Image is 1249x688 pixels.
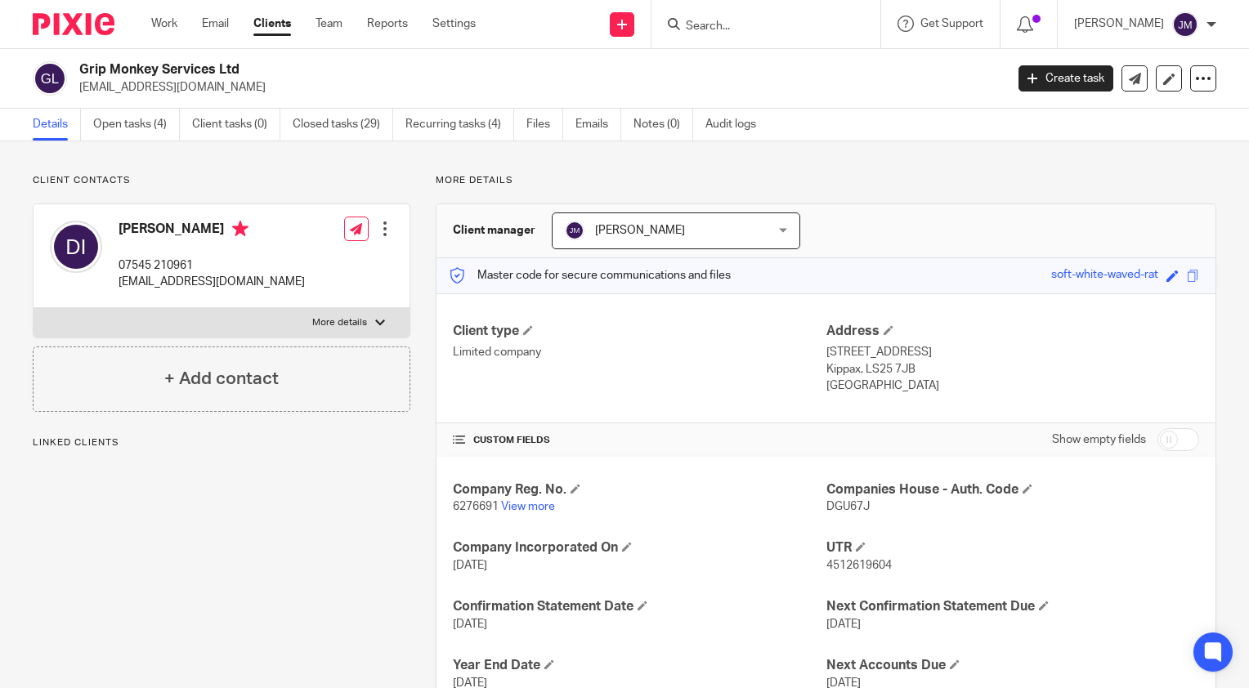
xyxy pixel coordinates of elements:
div: soft-white-waved-rat [1051,266,1158,285]
p: More details [436,174,1216,187]
h4: Confirmation Statement Date [453,598,826,615]
a: Audit logs [705,109,768,141]
h2: Grip Monkey Services Ltd [79,61,811,78]
h3: Client manager [453,222,535,239]
h4: Year End Date [453,657,826,674]
p: Master code for secure communications and files [449,267,731,284]
a: Create task [1018,65,1113,92]
label: Show empty fields [1052,431,1146,448]
span: DGU67J [826,501,870,512]
h4: Company Reg. No. [453,481,826,498]
p: Client contacts [33,174,410,187]
img: svg%3E [1172,11,1198,38]
h4: Next Confirmation Statement Due [826,598,1199,615]
a: Open tasks (4) [93,109,180,141]
a: Emails [575,109,621,141]
a: Closed tasks (29) [293,109,393,141]
input: Search [684,20,831,34]
h4: Company Incorporated On [453,539,826,556]
p: [EMAIL_ADDRESS][DOMAIN_NAME] [79,79,994,96]
a: Settings [432,16,476,32]
p: Limited company [453,344,826,360]
a: Notes (0) [633,109,693,141]
p: Linked clients [33,436,410,449]
p: [EMAIL_ADDRESS][DOMAIN_NAME] [119,274,305,290]
span: [DATE] [826,619,861,630]
a: Team [316,16,342,32]
a: Client tasks (0) [192,109,280,141]
h4: Address [826,323,1199,340]
p: [PERSON_NAME] [1074,16,1164,32]
a: Clients [253,16,291,32]
a: Details [33,109,81,141]
img: Pixie [33,13,114,35]
h4: [PERSON_NAME] [119,221,305,241]
span: 4512619604 [826,560,892,571]
img: svg%3E [50,221,102,273]
h4: Client type [453,323,826,340]
span: [PERSON_NAME] [595,225,685,236]
img: svg%3E [565,221,584,240]
a: Reports [367,16,408,32]
a: Files [526,109,563,141]
p: More details [312,316,367,329]
p: [STREET_ADDRESS] [826,344,1199,360]
span: 6276691 [453,501,499,512]
h4: CUSTOM FIELDS [453,434,826,447]
h4: Companies House - Auth. Code [826,481,1199,498]
a: View more [501,501,555,512]
h4: Next Accounts Due [826,657,1199,674]
span: Get Support [920,18,983,29]
span: [DATE] [453,619,487,630]
h4: + Add contact [164,366,279,391]
i: Primary [232,221,248,237]
p: [GEOGRAPHIC_DATA] [826,378,1199,394]
p: Kippax, LS25 7JB [826,361,1199,378]
p: 07545 210961 [119,257,305,274]
a: Email [202,16,229,32]
h4: UTR [826,539,1199,556]
img: svg%3E [33,61,67,96]
a: Work [151,16,177,32]
a: Recurring tasks (4) [405,109,514,141]
span: [DATE] [453,560,487,571]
